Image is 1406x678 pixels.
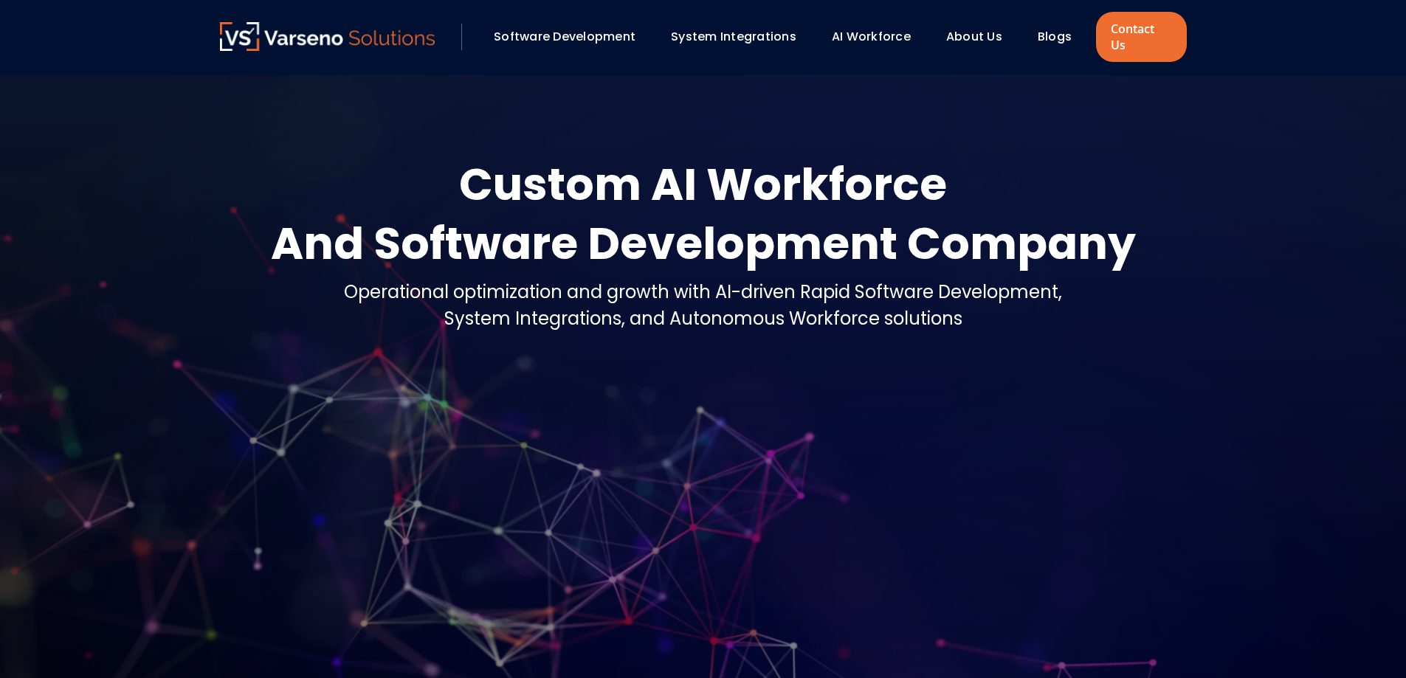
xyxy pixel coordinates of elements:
[824,24,931,49] div: AI Workforce
[1096,12,1186,62] a: Contact Us
[671,28,796,45] a: System Integrations
[486,24,656,49] div: Software Development
[220,22,435,52] a: Varseno Solutions – Product Engineering & IT Services
[946,28,1002,45] a: About Us
[1038,28,1072,45] a: Blogs
[271,155,1136,214] div: Custom AI Workforce
[939,24,1023,49] div: About Us
[664,24,817,49] div: System Integrations
[344,305,1062,332] div: System Integrations, and Autonomous Workforce solutions
[220,22,435,51] img: Varseno Solutions – Product Engineering & IT Services
[494,28,635,45] a: Software Development
[271,214,1136,273] div: And Software Development Company
[344,279,1062,305] div: Operational optimization and growth with AI-driven Rapid Software Development,
[832,28,911,45] a: AI Workforce
[1030,24,1092,49] div: Blogs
